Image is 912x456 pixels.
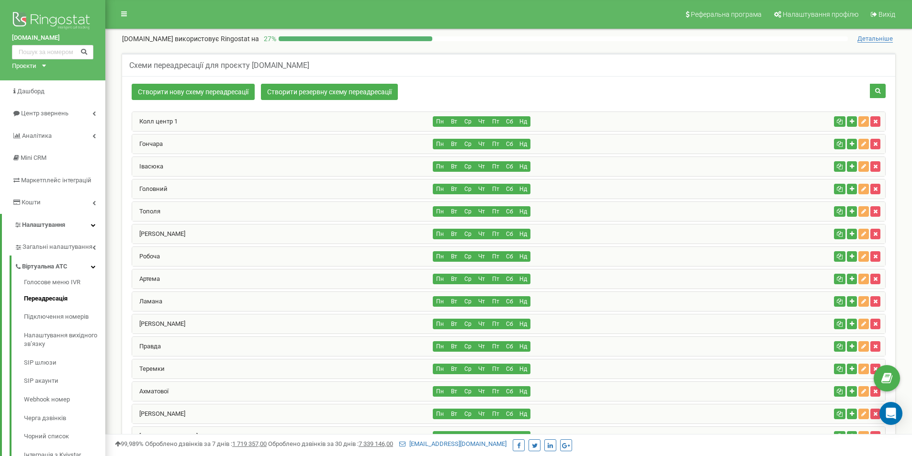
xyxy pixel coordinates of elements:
button: Сб [502,161,517,172]
button: Пошук схеми переадресації [870,84,886,98]
a: Робоча [132,253,160,260]
button: Вт [447,206,461,217]
a: [PERSON_NAME] [132,320,185,327]
button: Пн [433,251,447,262]
button: Ср [461,319,475,329]
a: Налаштування [2,214,105,236]
button: Сб [502,139,517,149]
button: Чт [474,229,489,239]
button: Вт [447,251,461,262]
button: Пт [488,184,503,194]
span: 99,989% [115,440,144,447]
button: Вт [447,364,461,374]
button: Сб [502,206,517,217]
button: Ср [461,386,475,397]
button: Чт [474,431,489,442]
a: Теремки [132,365,165,372]
a: Чорний список [24,427,105,446]
div: Проєкти [12,62,36,71]
button: Пт [488,161,503,172]
button: Ср [461,206,475,217]
button: Пт [488,206,503,217]
a: SIP акаунти [24,372,105,390]
a: Налаштування вихідного зв’язку [24,326,105,354]
a: Колл центр 1 [132,118,178,125]
button: Ср [461,296,475,307]
img: Ringostat logo [12,10,93,33]
span: Центр звернень [21,110,68,117]
button: Пн [433,296,447,307]
button: Чт [474,184,489,194]
button: Нд [516,139,530,149]
u: 1 719 357,00 [232,440,267,447]
button: Нд [516,184,530,194]
h5: Схеми переадресації для проєкту [DOMAIN_NAME] [129,61,309,70]
button: Ср [461,274,475,284]
button: Вт [447,116,461,127]
span: Загальні налаштування [23,243,92,252]
button: Пт [488,431,503,442]
input: Пошук за номером [12,45,93,59]
a: Гончара [132,140,163,147]
button: Вт [447,229,461,239]
span: Вихід [878,11,895,18]
button: Ср [461,229,475,239]
button: Чт [474,296,489,307]
button: Сб [502,251,517,262]
button: Сб [502,431,517,442]
button: Вт [447,274,461,284]
button: Пн [433,274,447,284]
span: Аналiтика [22,132,52,139]
button: Нд [516,251,530,262]
button: Пн [433,184,447,194]
button: Нд [516,161,530,172]
a: Загальні налаштування [14,236,105,256]
button: Пн [433,431,447,442]
button: Ср [461,116,475,127]
button: Сб [502,319,517,329]
button: Пт [488,364,503,374]
button: Пт [488,229,503,239]
button: Нд [516,206,530,217]
button: Чт [474,409,489,419]
button: Пн [433,409,447,419]
button: Нд [516,296,530,307]
button: Ср [461,364,475,374]
a: Підключення номерів [24,308,105,326]
button: Ср [461,139,475,149]
button: Сб [502,296,517,307]
button: Сб [502,386,517,397]
a: Створити резервну схему переадресації [261,84,398,100]
a: Ахматової [132,388,169,395]
button: Пн [433,139,447,149]
span: Реферальна програма [691,11,762,18]
button: Ср [461,431,475,442]
button: Сб [502,184,517,194]
button: Нд [516,274,530,284]
button: Пт [488,319,503,329]
a: Правда [132,343,161,350]
button: Сб [502,229,517,239]
button: Чт [474,319,489,329]
button: Сб [502,274,517,284]
button: Вт [447,319,461,329]
span: Налаштування [22,221,65,228]
a: Віртуальна АТС [14,256,105,275]
button: Нд [516,409,530,419]
button: Пн [433,229,447,239]
button: Пн [433,386,447,397]
a: Артема [132,275,160,282]
span: Дашборд [17,88,45,95]
span: Маркетплейс інтеграцій [21,177,91,184]
button: Пт [488,251,503,262]
button: Вт [447,431,461,442]
span: Кошти [22,199,41,206]
a: [DOMAIN_NAME] [12,33,93,43]
button: Нд [516,431,530,442]
a: [PERSON_NAME] [132,230,185,237]
button: Пн [433,364,447,374]
button: Нд [516,319,530,329]
a: Головний [132,185,168,192]
button: Пт [488,386,503,397]
button: Чт [474,206,489,217]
